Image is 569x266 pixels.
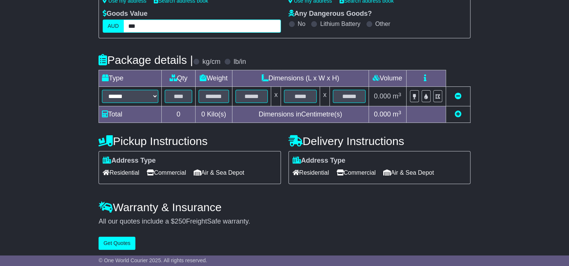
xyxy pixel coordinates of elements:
h4: Pickup Instructions [99,135,281,147]
td: Qty [162,70,196,87]
label: Address Type [103,157,156,165]
td: Volume [369,70,406,87]
span: 250 [174,218,186,225]
label: Lithium Battery [320,20,360,27]
span: Air & Sea Depot [194,167,244,178]
label: Goods Value [103,10,147,18]
span: Commercial [337,167,376,178]
td: Dimensions (L x W x H) [232,70,369,87]
td: x [271,87,281,106]
label: lb/in [234,58,246,66]
td: x [320,87,330,106]
span: Air & Sea Depot [383,167,434,178]
span: 0 [201,110,205,118]
span: m [393,92,401,100]
label: No [298,20,305,27]
td: Dimensions in Centimetre(s) [232,106,369,123]
td: Weight [195,70,232,87]
td: Type [99,70,162,87]
label: kg/cm [202,58,220,66]
span: Residential [293,167,329,178]
label: Other [375,20,390,27]
h4: Package details | [99,54,193,66]
label: Address Type [293,157,346,165]
sup: 3 [398,92,401,97]
span: 0.000 [374,110,391,118]
a: Remove this item [455,92,461,100]
td: Kilo(s) [195,106,232,123]
label: Any Dangerous Goods? [288,10,372,18]
span: 0.000 [374,92,391,100]
span: m [393,110,401,118]
td: Total [99,106,162,123]
label: AUD [103,20,124,33]
span: Commercial [147,167,186,178]
td: 0 [162,106,196,123]
button: Get Quotes [99,237,135,250]
div: All our quotes include a $ FreightSafe warranty. [99,218,470,226]
sup: 3 [398,110,401,115]
a: Add new item [455,110,461,118]
h4: Warranty & Insurance [99,201,470,213]
span: Residential [103,167,139,178]
span: © One World Courier 2025. All rights reserved. [99,257,207,263]
h4: Delivery Instructions [288,135,470,147]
